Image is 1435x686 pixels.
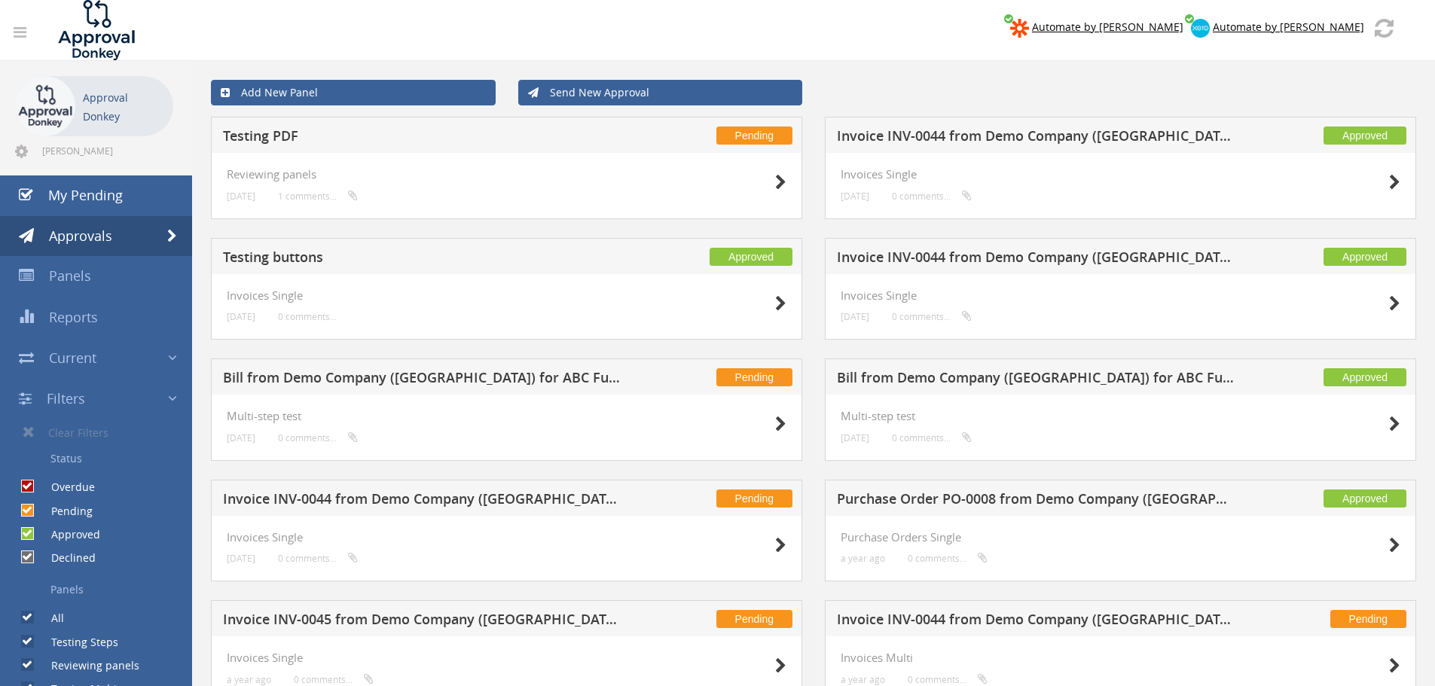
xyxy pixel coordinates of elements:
label: Pending [36,504,93,519]
a: Status [11,446,192,471]
label: Overdue [36,480,95,495]
img: refresh.png [1375,19,1394,38]
h5: Invoice INV-0044 from Demo Company ([GEOGRAPHIC_DATA]) for Arabica Cafe [837,250,1234,269]
h4: Multi-step test [227,410,786,422]
h4: Purchase Orders Single [841,531,1400,544]
label: Declined [36,550,96,566]
span: Automate by [PERSON_NAME] [1213,20,1364,34]
span: Pending [716,610,792,628]
h5: Invoice INV-0044 from Demo Company ([GEOGRAPHIC_DATA]) for ABC Furniture [223,492,620,511]
small: [DATE] [841,432,869,444]
h4: Invoices Single [841,168,1400,181]
h5: Invoice INV-0044 from Demo Company ([GEOGRAPHIC_DATA]) for Arabica Cafe [837,612,1234,631]
h4: Invoices Single [841,289,1400,302]
h5: Purchase Order PO-0008 from Demo Company ([GEOGRAPHIC_DATA]) for Ab [837,492,1234,511]
small: 0 comments... [892,191,972,202]
a: Panels [11,577,192,602]
small: 0 comments... [908,674,988,685]
small: a year ago [841,674,885,685]
h5: Testing PDF [223,129,620,148]
span: Approved [710,248,792,266]
span: My Pending [48,186,123,204]
span: Pending [716,489,792,508]
h4: Invoices Single [227,289,786,302]
a: Send New Approval [518,80,803,105]
h4: Invoices Single [227,531,786,544]
img: xero-logo.png [1191,19,1210,38]
small: [DATE] [227,191,255,202]
h5: Testing buttons [223,250,620,269]
label: Testing Steps [36,635,118,650]
small: 0 comments... [892,311,972,322]
small: [DATE] [841,191,869,202]
h5: Invoice INV-0045 from Demo Company ([GEOGRAPHIC_DATA]) for Basket Case [223,612,620,631]
small: 0 comments... [892,432,972,444]
span: Automate by [PERSON_NAME] [1032,20,1183,34]
small: [DATE] [227,311,255,322]
small: [DATE] [227,553,255,564]
span: [PERSON_NAME][EMAIL_ADDRESS][DOMAIN_NAME] [42,145,170,157]
span: Reports [49,308,98,326]
small: 1 comments... [278,191,358,202]
span: Approved [1324,127,1406,145]
span: Pending [716,127,792,145]
img: zapier-logomark.png [1010,19,1029,38]
h5: Invoice INV-0044 from Demo Company ([GEOGRAPHIC_DATA]) for Arabica Cafe [837,129,1234,148]
small: 0 comments... [278,553,358,564]
h4: Invoices Multi [841,651,1400,664]
a: Add New Panel [211,80,496,105]
span: Approved [1324,489,1406,508]
small: 0 comments... [908,553,988,564]
span: Approved [1324,248,1406,266]
p: Approval Donkey [83,88,166,126]
small: [DATE] [841,311,869,322]
h5: Bill from Demo Company ([GEOGRAPHIC_DATA]) for ABC Furniture [837,370,1234,389]
h4: Reviewing panels [227,168,786,181]
span: Pending [716,368,792,386]
small: 0 comments... [278,311,337,322]
h4: Invoices Single [227,651,786,664]
h5: Bill from Demo Company ([GEOGRAPHIC_DATA]) for ABC Furniture [223,370,620,389]
span: Current [49,349,96,367]
span: Approved [1324,368,1406,386]
h4: Multi-step test [841,410,1400,422]
span: Approvals [49,227,112,245]
label: Reviewing panels [36,658,139,673]
span: Pending [1330,610,1406,628]
span: Filters [47,389,85,407]
small: 0 comments... [278,432,358,444]
small: a year ago [841,553,885,564]
small: 0 comments... [294,674,374,685]
label: Approved [36,527,100,542]
small: [DATE] [227,432,255,444]
span: Panels [49,267,91,285]
label: All [36,611,64,626]
small: a year ago [227,674,271,685]
a: Clear Filters [11,419,192,446]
